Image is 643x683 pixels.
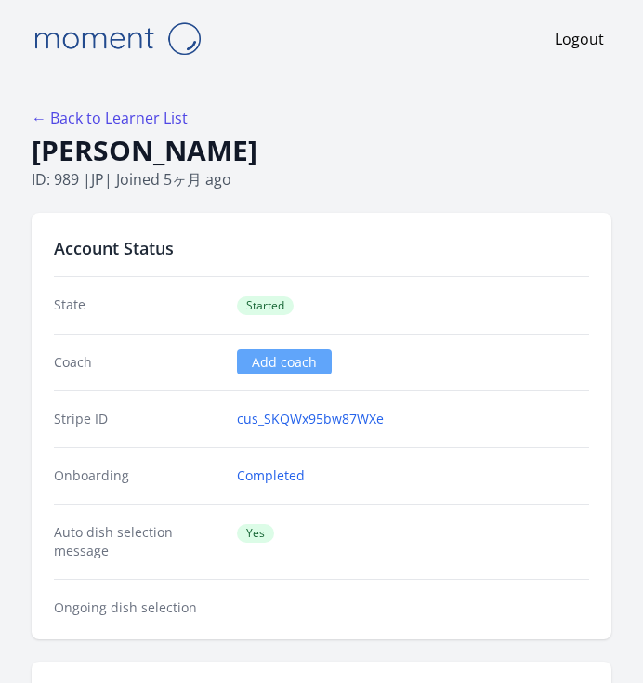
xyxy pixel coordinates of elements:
[54,523,222,560] dt: Auto dish selection message
[555,28,604,50] a: Logout
[32,168,611,190] p: ID: 989 | | Joined 5ヶ月 ago
[54,235,589,261] h2: Account Status
[54,598,222,617] dt: Ongoing dish selection
[54,296,222,315] dt: State
[54,353,222,372] dt: Coach
[32,133,611,168] h1: [PERSON_NAME]
[237,410,384,428] a: cus_SKQWx95bw87WXe
[237,466,305,485] a: Completed
[237,296,294,315] span: Started
[54,410,222,428] dt: Stripe ID
[24,15,210,62] img: Moment
[32,108,188,128] a: ← Back to Learner List
[54,466,222,485] dt: Onboarding
[237,524,274,543] span: Yes
[91,169,104,190] span: jp
[237,349,332,374] a: Add coach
